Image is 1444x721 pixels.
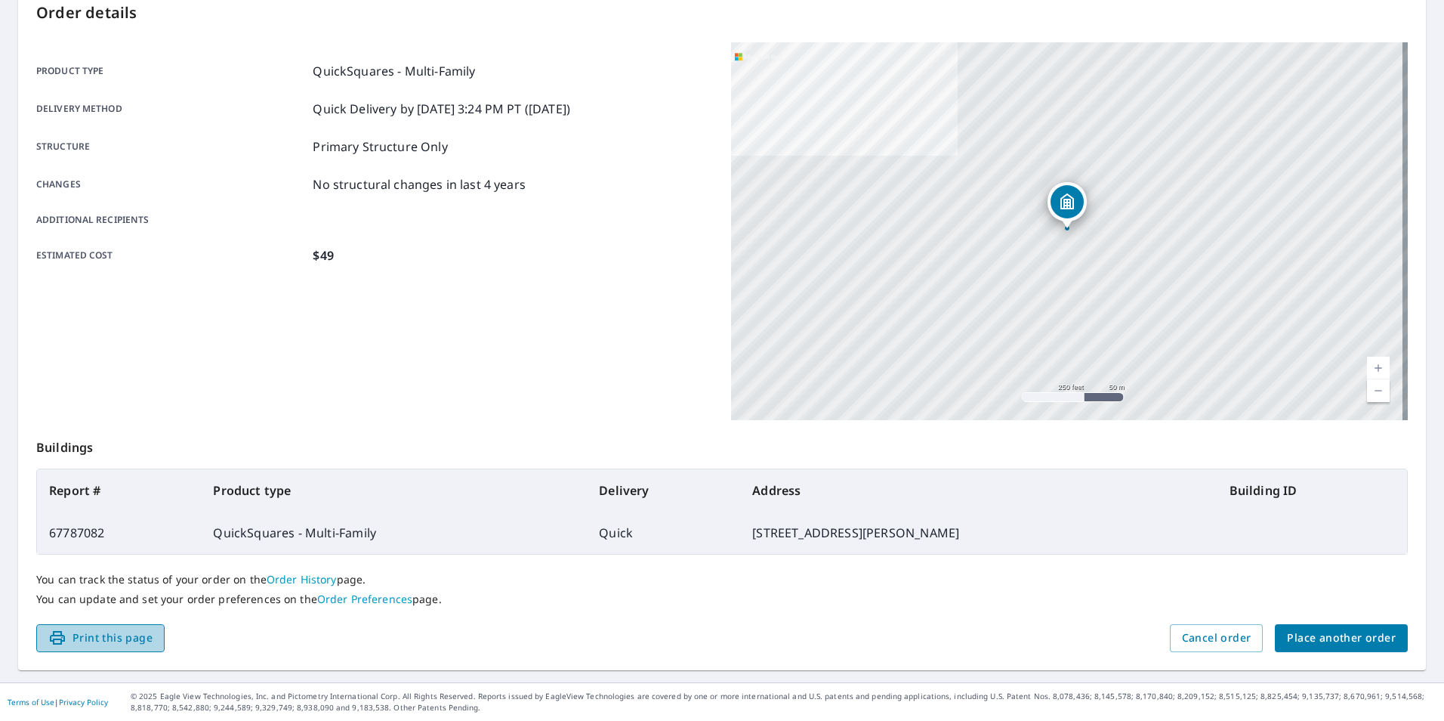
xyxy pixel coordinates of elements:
[201,512,587,554] td: QuickSquares - Multi-Family
[36,62,307,80] p: Product type
[37,469,201,512] th: Report #
[1287,629,1396,648] span: Place another order
[36,624,165,652] button: Print this page
[1275,624,1408,652] button: Place another order
[313,62,475,80] p: QuickSquares - Multi-Family
[36,2,1408,24] p: Order details
[587,469,740,512] th: Delivery
[1170,624,1263,652] button: Cancel order
[37,512,201,554] td: 67787082
[587,512,740,554] td: Quick
[267,572,337,586] a: Order History
[36,593,1408,606] p: You can update and set your order preferences on the page.
[1182,629,1251,648] span: Cancel order
[1048,182,1087,229] div: Dropped pin, building 1, MultiFamily property, 5536 Entrada Cedros San Jose, CA 95123
[8,697,54,707] a: Terms of Use
[36,138,307,156] p: Structure
[36,420,1408,469] p: Buildings
[48,629,153,648] span: Print this page
[131,691,1436,713] p: © 2025 Eagle View Technologies, Inc. and Pictometry International Corp. All Rights Reserved. Repo...
[313,100,570,118] p: Quick Delivery by [DATE] 3:24 PM PT ([DATE])
[36,100,307,118] p: Delivery method
[313,138,447,156] p: Primary Structure Only
[313,246,333,265] p: $49
[1367,379,1390,402] a: Current Level 17, Zoom Out
[317,592,412,606] a: Order Preferences
[740,512,1217,554] td: [STREET_ADDRESS][PERSON_NAME]
[36,175,307,193] p: Changes
[313,175,526,193] p: No structural changes in last 4 years
[8,698,108,707] p: |
[36,246,307,265] p: Estimated cost
[201,469,587,512] th: Product type
[36,573,1408,586] p: You can track the status of your order on the page.
[1217,469,1408,512] th: Building ID
[740,469,1217,512] th: Address
[36,213,307,227] p: Additional recipients
[1367,357,1390,379] a: Current Level 17, Zoom In
[59,697,108,707] a: Privacy Policy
